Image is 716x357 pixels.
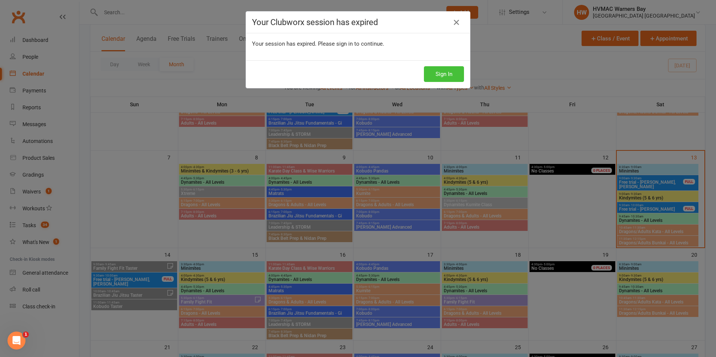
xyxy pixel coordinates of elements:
iframe: Intercom live chat [7,332,25,350]
span: Your session has expired. Please sign in to continue. [252,40,384,47]
a: Close [450,16,462,28]
h4: Your Clubworx session has expired [252,18,464,27]
span: 1 [23,332,29,338]
button: Sign In [424,66,464,82]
